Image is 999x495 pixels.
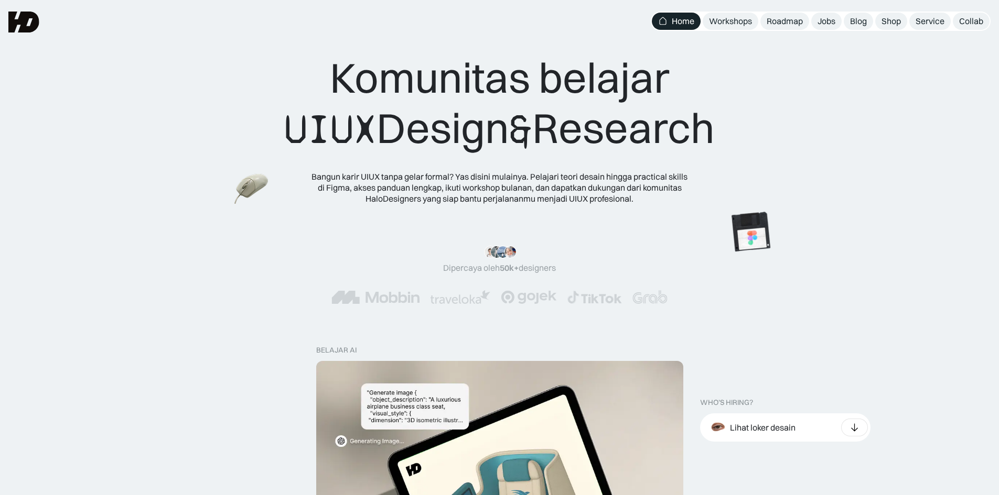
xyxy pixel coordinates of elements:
div: belajar ai [316,346,357,355]
a: Collab [953,13,990,30]
div: Komunitas belajar Design Research [284,52,715,155]
div: Lihat loker desain [730,422,796,433]
div: Workshops [709,16,752,27]
div: Home [672,16,694,27]
div: Dipercaya oleh designers [443,262,556,273]
a: Home [652,13,701,30]
a: Workshops [703,13,758,30]
div: Shop [882,16,901,27]
a: Jobs [811,13,842,30]
div: Service [916,16,944,27]
a: Roadmap [760,13,809,30]
span: & [509,104,532,155]
a: Blog [844,13,873,30]
div: Collab [959,16,983,27]
div: Blog [850,16,867,27]
a: Shop [875,13,907,30]
span: UIUX [284,104,377,155]
a: Service [909,13,951,30]
div: Roadmap [767,16,803,27]
div: Bangun karir UIUX tanpa gelar formal? Yas disini mulainya. Pelajari teori desain hingga practical... [311,171,689,204]
div: WHO’S HIRING? [700,398,753,407]
div: Jobs [818,16,835,27]
span: 50k+ [500,262,519,273]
